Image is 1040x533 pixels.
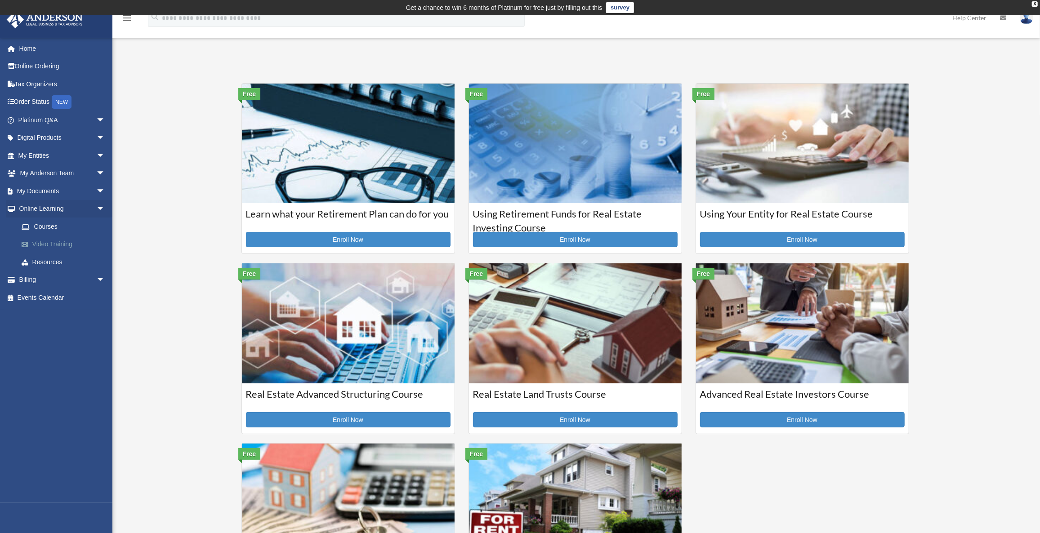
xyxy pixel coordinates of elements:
[6,289,119,306] a: Events Calendar
[6,182,119,200] a: My Documentsarrow_drop_down
[606,2,634,13] a: survey
[6,271,119,289] a: Billingarrow_drop_down
[4,11,85,28] img: Anderson Advisors Platinum Portal
[6,40,119,58] a: Home
[96,129,114,147] span: arrow_drop_down
[238,268,261,280] div: Free
[473,232,678,247] a: Enroll Now
[465,448,488,460] div: Free
[6,129,119,147] a: Digital Productsarrow_drop_down
[6,75,119,93] a: Tax Organizers
[6,58,119,76] a: Online Ordering
[473,387,678,410] h3: Real Estate Land Trusts Course
[406,2,603,13] div: Get a chance to win 6 months of Platinum for free just by filling out this
[96,164,114,183] span: arrow_drop_down
[692,88,715,100] div: Free
[121,16,132,23] a: menu
[238,448,261,460] div: Free
[246,412,451,427] a: Enroll Now
[473,207,678,230] h3: Using Retirement Funds for Real Estate Investing Course
[13,235,119,253] a: Video Training
[238,88,261,100] div: Free
[121,13,132,23] i: menu
[700,207,905,230] h3: Using Your Entity for Real Estate Course
[96,111,114,129] span: arrow_drop_down
[1032,1,1038,7] div: close
[246,387,451,410] h3: Real Estate Advanced Structuring Course
[6,164,119,182] a: My Anderson Teamarrow_drop_down
[96,200,114,218] span: arrow_drop_down
[6,93,119,111] a: Order StatusNEW
[96,147,114,165] span: arrow_drop_down
[473,412,678,427] a: Enroll Now
[96,182,114,200] span: arrow_drop_down
[6,111,119,129] a: Platinum Q&Aarrow_drop_down
[465,268,488,280] div: Free
[1020,11,1033,24] img: User Pic
[6,147,119,164] a: My Entitiesarrow_drop_down
[150,12,160,22] i: search
[96,271,114,289] span: arrow_drop_down
[246,232,451,247] a: Enroll Now
[700,232,905,247] a: Enroll Now
[52,95,71,109] div: NEW
[6,200,119,218] a: Online Learningarrow_drop_down
[692,268,715,280] div: Free
[700,412,905,427] a: Enroll Now
[465,88,488,100] div: Free
[700,387,905,410] h3: Advanced Real Estate Investors Course
[246,207,451,230] h3: Learn what your Retirement Plan can do for you
[13,253,119,271] a: Resources
[13,218,114,235] a: Courses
